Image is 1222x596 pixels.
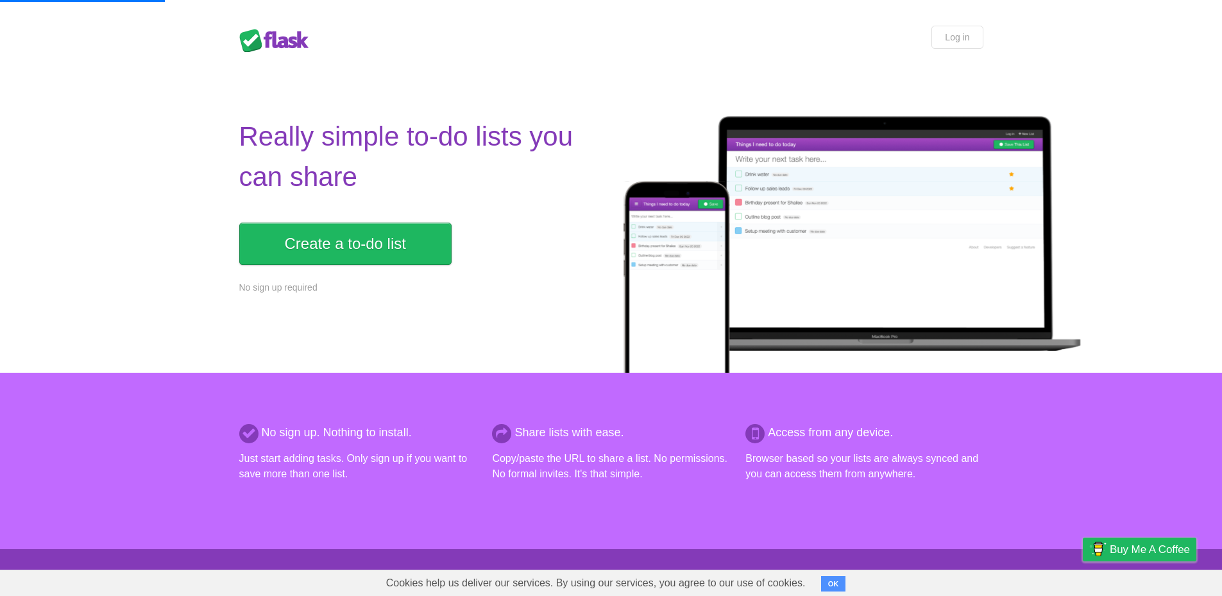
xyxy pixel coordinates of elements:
h1: Really simple to-do lists you can share [239,116,604,197]
span: Buy me a coffee [1110,538,1190,561]
p: Browser based so your lists are always synced and you can access them from anywhere. [745,451,983,482]
p: Copy/paste the URL to share a list. No permissions. No formal invites. It's that simple. [492,451,729,482]
h2: Access from any device. [745,424,983,441]
button: OK [821,576,846,592]
p: Just start adding tasks. Only sign up if you want to save more than one list. [239,451,477,482]
h2: Share lists with ease. [492,424,729,441]
a: Create a to-do list [239,223,452,265]
span: Cookies help us deliver our services. By using our services, you agree to our use of cookies. [373,570,819,596]
p: No sign up required [239,281,604,294]
h2: No sign up. Nothing to install. [239,424,477,441]
a: Log in [931,26,983,49]
div: Flask Lists [239,29,316,52]
a: Buy me a coffee [1083,538,1196,561]
img: Buy me a coffee [1089,538,1107,560]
